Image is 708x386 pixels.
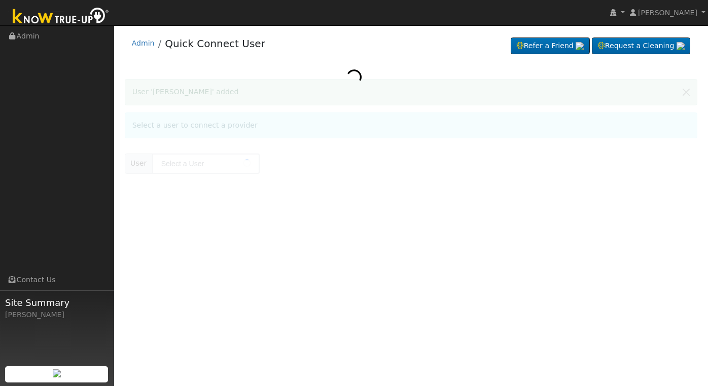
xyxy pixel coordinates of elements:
img: Know True-Up [8,6,114,28]
img: retrieve [53,369,61,377]
div: [PERSON_NAME] [5,310,109,320]
span: Site Summary [5,296,109,310]
a: Quick Connect User [165,37,265,50]
a: Admin [132,39,155,47]
img: retrieve [576,42,584,50]
a: Refer a Friend [511,37,590,55]
a: Request a Cleaning [592,37,690,55]
img: retrieve [677,42,685,50]
span: [PERSON_NAME] [638,9,697,17]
